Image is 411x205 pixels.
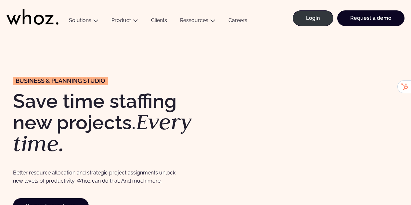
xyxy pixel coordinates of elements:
[13,90,25,112] strong: S
[337,10,405,26] a: Request a demo
[180,17,208,23] a: Ressources
[62,17,105,26] button: Solutions
[111,17,131,23] a: Product
[145,17,173,26] a: Clients
[222,17,254,26] a: Careers
[173,17,222,26] button: Ressources
[13,91,202,155] h1: ave time staffing new projects.
[16,78,105,84] span: Business & planning Studio
[13,107,191,158] em: Every time.
[293,10,333,26] a: Login
[13,169,183,185] p: Better resource allocation and strategic project assignments unlock new levels of productivity. W...
[105,17,145,26] button: Product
